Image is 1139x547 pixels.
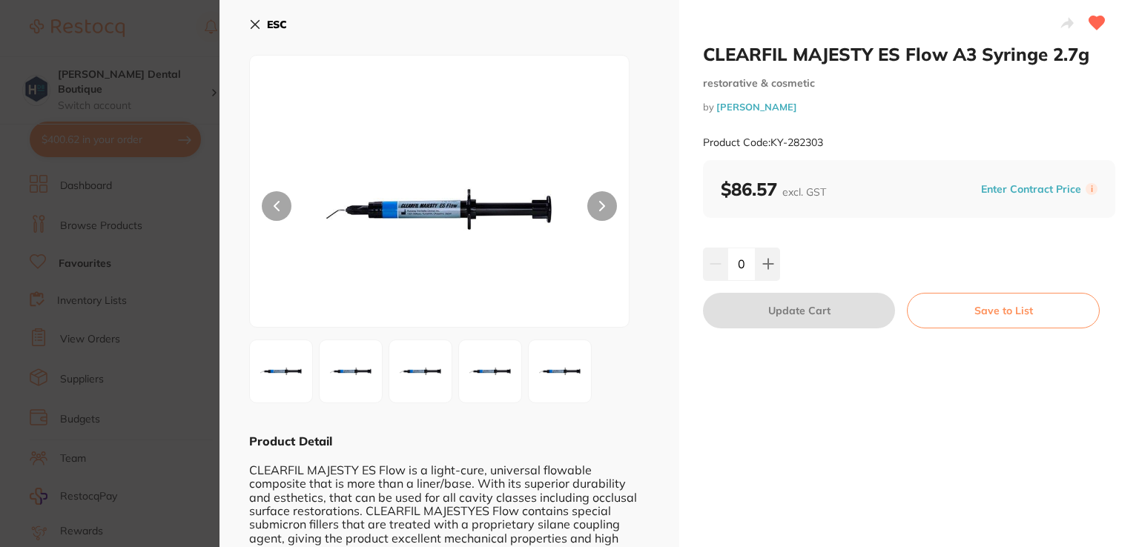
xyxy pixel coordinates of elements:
[703,293,895,328] button: Update Cart
[703,43,1115,65] h2: CLEARFIL MAJESTY ES Flow A3 Syringe 2.7g
[324,345,377,398] img: M18yLmpwZw
[782,185,826,199] span: excl. GST
[721,178,826,200] b: $86.57
[703,77,1115,90] small: restorative & cosmetic
[254,345,308,398] img: My5qcGc
[703,102,1115,113] small: by
[703,136,823,149] small: Product Code: KY-282303
[326,93,553,327] img: My5qcGc
[716,101,797,113] a: [PERSON_NAME]
[977,182,1086,196] button: Enter Contract Price
[249,434,332,448] b: Product Detail
[267,18,287,31] b: ESC
[533,345,587,398] img: M181LmpwZw
[1086,183,1097,195] label: i
[249,12,287,37] button: ESC
[907,293,1100,328] button: Save to List
[463,345,517,398] img: M180LmpwZw
[394,345,447,398] img: M18zLmpwZw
